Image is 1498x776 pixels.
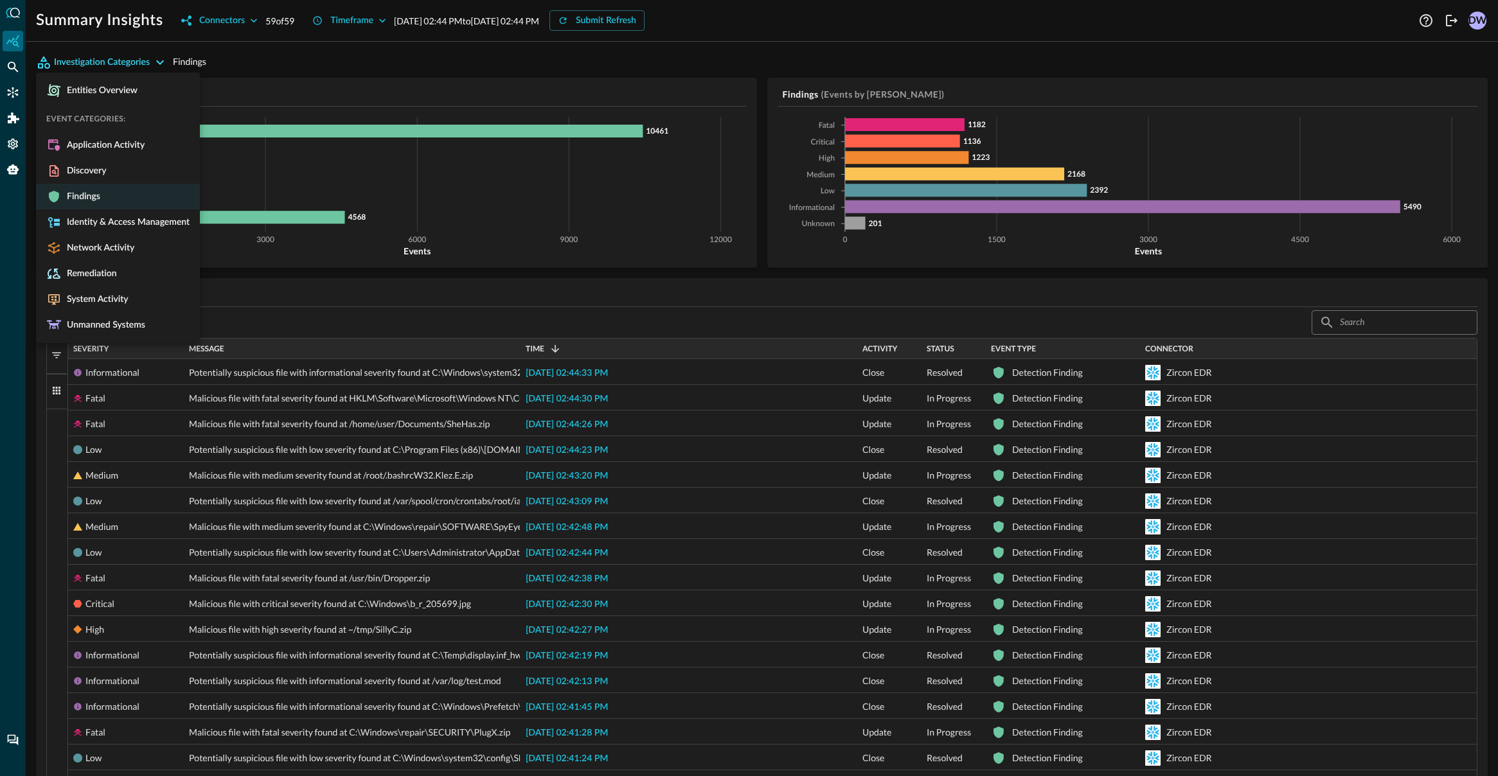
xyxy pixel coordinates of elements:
span: Unmanned Systems [62,319,145,331]
ul: Investigation Categories [36,73,200,343]
span: Remediation [62,268,117,279]
span: Application Activity [62,139,145,151]
span: Network Activity [62,242,134,254]
span: Discovery [62,165,106,177]
span: Identity & Access Management [62,216,190,228]
span: System Activity [62,294,129,305]
span: Findings [62,191,100,202]
span: Entities Overview [62,85,138,96]
span: EVENT CATEGORIES: [36,114,126,123]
